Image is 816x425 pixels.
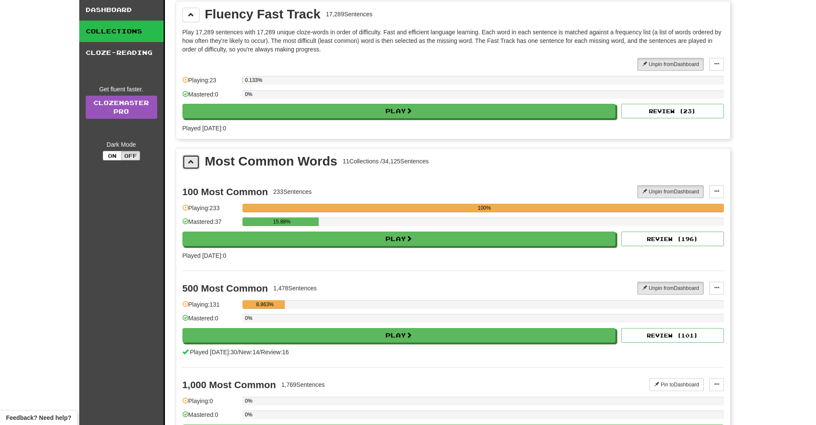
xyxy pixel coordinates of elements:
[182,28,724,54] p: Play 17,289 sentences with 17,289 unique cloze-words in order of difficulty. Fast and efficient l...
[182,204,238,218] div: Playing: 233
[182,410,238,425] div: Mastered: 0
[649,378,704,391] button: Pin toDashboard
[637,58,704,71] button: Unpin fromDashboard
[182,76,238,90] div: Playing: 23
[637,185,704,198] button: Unpin fromDashboard
[205,155,337,168] div: Most Common Words
[273,187,312,196] div: 233 Sentences
[326,10,373,18] div: 17,289 Sentences
[205,8,320,21] div: Fluency Fast Track
[239,349,259,356] span: New: 14
[621,232,724,246] button: Review (196)
[621,328,724,343] button: Review (101)
[182,252,226,259] span: Played [DATE]: 0
[182,232,616,246] button: Play
[86,96,157,119] a: ClozemasterPro
[637,282,704,295] button: Unpin fromDashboard
[182,397,238,411] div: Playing: 0
[182,380,276,390] div: 1,000 Most Common
[245,204,724,212] div: 100%
[245,217,319,226] div: 15.88%
[237,349,239,356] span: /
[79,21,164,42] a: Collections
[182,125,226,132] span: Played [DATE]: 0
[182,300,238,314] div: Playing: 131
[86,85,157,93] div: Get fluent faster.
[261,349,289,356] span: Review: 16
[182,187,268,197] div: 100 Most Common
[182,90,238,104] div: Mastered: 0
[259,349,261,356] span: /
[182,328,616,343] button: Play
[121,151,140,160] button: Off
[273,284,317,292] div: 1,478 Sentences
[190,349,237,356] span: Played [DATE]: 30
[182,217,238,232] div: Mastered: 37
[621,104,724,118] button: Review (23)
[103,151,122,160] button: On
[182,283,268,294] div: 500 Most Common
[245,300,285,309] div: 8.863%
[343,157,429,166] div: 11 Collections / 34,125 Sentences
[182,314,238,328] div: Mastered: 0
[86,140,157,149] div: Dark Mode
[281,380,325,389] div: 1,769 Sentences
[79,42,164,63] a: Cloze-Reading
[6,413,71,422] span: Open feedback widget
[182,104,616,118] button: Play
